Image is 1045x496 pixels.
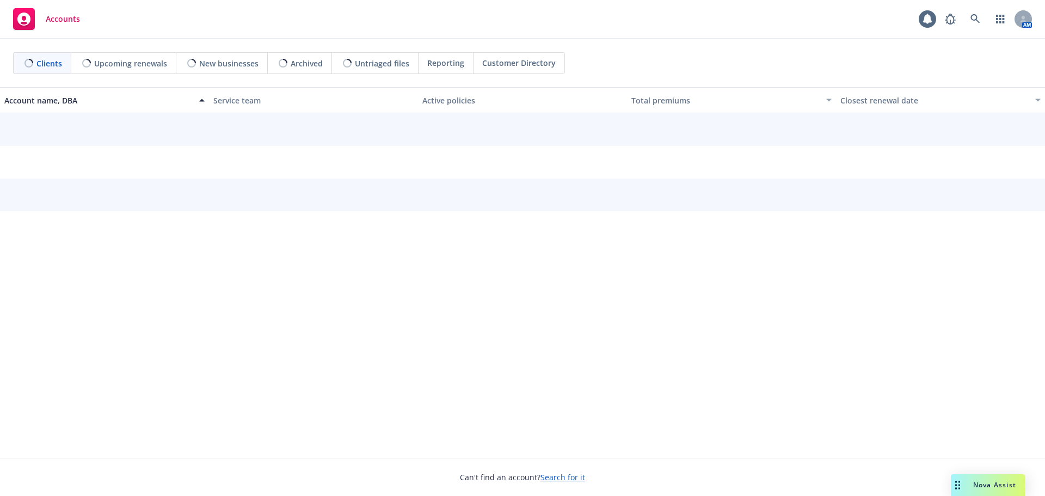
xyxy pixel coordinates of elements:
span: Reporting [427,57,464,69]
span: New businesses [199,58,259,69]
div: Account name, DBA [4,95,193,106]
button: Closest renewal date [836,87,1045,113]
span: Upcoming renewals [94,58,167,69]
span: Clients [36,58,62,69]
span: Nova Assist [973,480,1016,489]
a: Search [964,8,986,30]
div: Drag to move [951,474,964,496]
span: Accounts [46,15,80,23]
a: Report a Bug [939,8,961,30]
a: Switch app [989,8,1011,30]
a: Accounts [9,4,84,34]
div: Active policies [422,95,623,106]
button: Total premiums [627,87,836,113]
button: Nova Assist [951,474,1025,496]
span: Customer Directory [482,57,556,69]
div: Closest renewal date [840,95,1029,106]
button: Service team [209,87,418,113]
div: Service team [213,95,414,106]
div: Total premiums [631,95,820,106]
span: Can't find an account? [460,471,585,483]
a: Search for it [540,472,585,482]
span: Archived [291,58,323,69]
button: Active policies [418,87,627,113]
span: Untriaged files [355,58,409,69]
